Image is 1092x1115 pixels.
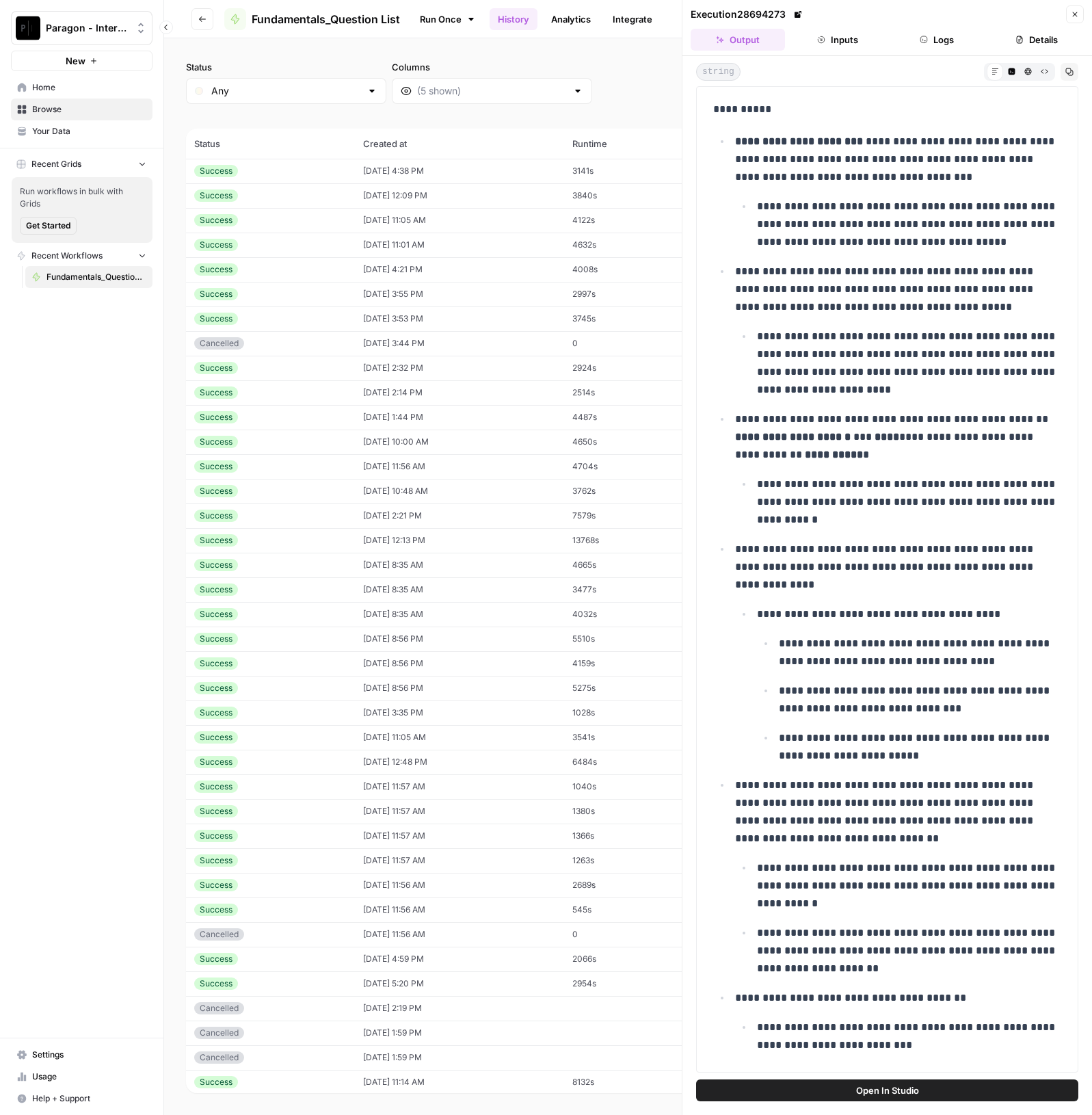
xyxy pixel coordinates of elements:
div: Success [194,583,238,596]
td: 4665s [564,553,695,577]
td: 4487s [564,405,695,430]
div: Success [194,485,238,497]
button: Inputs [790,29,885,51]
td: [DATE] 8:35 AM [355,577,564,602]
a: Browse [11,99,152,120]
td: 4032s [564,602,695,627]
th: Created at [355,129,564,159]
button: Output [691,29,785,51]
div: Success [194,682,238,694]
button: Recent Grids [11,154,152,174]
td: 4632s [564,233,695,257]
td: [DATE] 11:05 AM [355,725,564,750]
div: Success [194,756,238,768]
th: Runtime [564,129,695,159]
td: 4650s [564,430,695,454]
td: 7579s [564,503,695,528]
span: Usage [32,1071,146,1083]
div: Success [194,805,238,817]
div: Cancelled [194,1027,244,1039]
td: [DATE] 10:00 AM [355,430,564,454]
td: [DATE] 1:44 PM [355,405,564,430]
button: Help + Support [11,1088,152,1110]
a: Home [11,77,152,99]
td: 1263s [564,848,695,873]
td: [DATE] 12:13 PM [355,528,564,553]
td: 1380s [564,799,695,824]
div: Cancelled [194,928,244,941]
td: [DATE] 12:09 PM [355,183,564,208]
div: Success [194,165,238,177]
input: Any [211,84,361,98]
button: Logs [890,29,985,51]
td: 545s [564,897,695,922]
td: 1366s [564,824,695,848]
a: Run Once [411,8,484,31]
td: [DATE] 11:57 AM [355,799,564,824]
div: Success [194,830,238,842]
div: Cancelled [194,1051,244,1064]
div: Success [194,731,238,744]
span: Fundamentals_Question List [252,11,400,27]
div: Success [194,534,238,547]
td: [DATE] 8:35 AM [355,553,564,577]
td: [DATE] 12:48 PM [355,750,564,774]
td: 2689s [564,873,695,897]
td: [DATE] 11:56 AM [355,873,564,897]
td: [DATE] 11:57 AM [355,848,564,873]
a: Your Data [11,120,152,142]
span: Run workflows in bulk with Grids [20,185,144,210]
td: [DATE] 10:48 AM [355,479,564,503]
td: 4122s [564,208,695,233]
div: Success [194,411,238,423]
div: Success [194,978,238,990]
span: Home [32,81,146,94]
div: Success [194,386,238,399]
td: 4159s [564,651,695,676]
td: [DATE] 3:53 PM [355,306,564,331]
td: [DATE] 2:19 PM [355,996,564,1021]
label: Status [186,60,386,74]
label: Columns [392,60,592,74]
a: Fundamentals_Question List [25,266,152,288]
img: Paragon - Internal Usage Logo [16,16,40,40]
td: [DATE] 8:56 PM [355,627,564,651]
div: Success [194,633,238,645]
td: [DATE] 11:05 AM [355,208,564,233]
div: Success [194,362,238,374]
div: Cancelled [194,1002,244,1014]
a: Analytics [543,8,599,30]
div: Success [194,608,238,620]
span: New [66,54,85,68]
td: [DATE] 3:35 PM [355,700,564,725]
td: [DATE] 4:38 PM [355,159,564,183]
td: [DATE] 11:56 AM [355,454,564,479]
td: 6484s [564,750,695,774]
span: Browse [32,103,146,116]
div: Success [194,214,238,226]
td: [DATE] 4:21 PM [355,257,564,282]
div: Cancelled [194,337,244,350]
td: [DATE] 5:20 PM [355,971,564,996]
td: 13768s [564,528,695,553]
div: Success [194,854,238,867]
a: Fundamentals_Question List [224,8,400,30]
div: Success [194,780,238,793]
a: Usage [11,1066,152,1088]
button: Details [989,29,1084,51]
td: [DATE] 11:57 AM [355,774,564,799]
td: [DATE] 8:56 PM [355,676,564,700]
div: Success [194,313,238,325]
div: Success [194,953,238,965]
button: New [11,51,152,71]
td: [DATE] 11:14 AM [355,1070,564,1094]
span: Recent Grids [31,158,81,170]
button: Workspace: Paragon - Internal Usage [11,11,152,45]
td: 1040s [564,774,695,799]
td: 8132s [564,1070,695,1094]
td: 3477s [564,577,695,602]
td: 2954s [564,971,695,996]
td: 0 [564,922,695,947]
div: Success [194,460,238,473]
td: [DATE] 11:57 AM [355,824,564,848]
